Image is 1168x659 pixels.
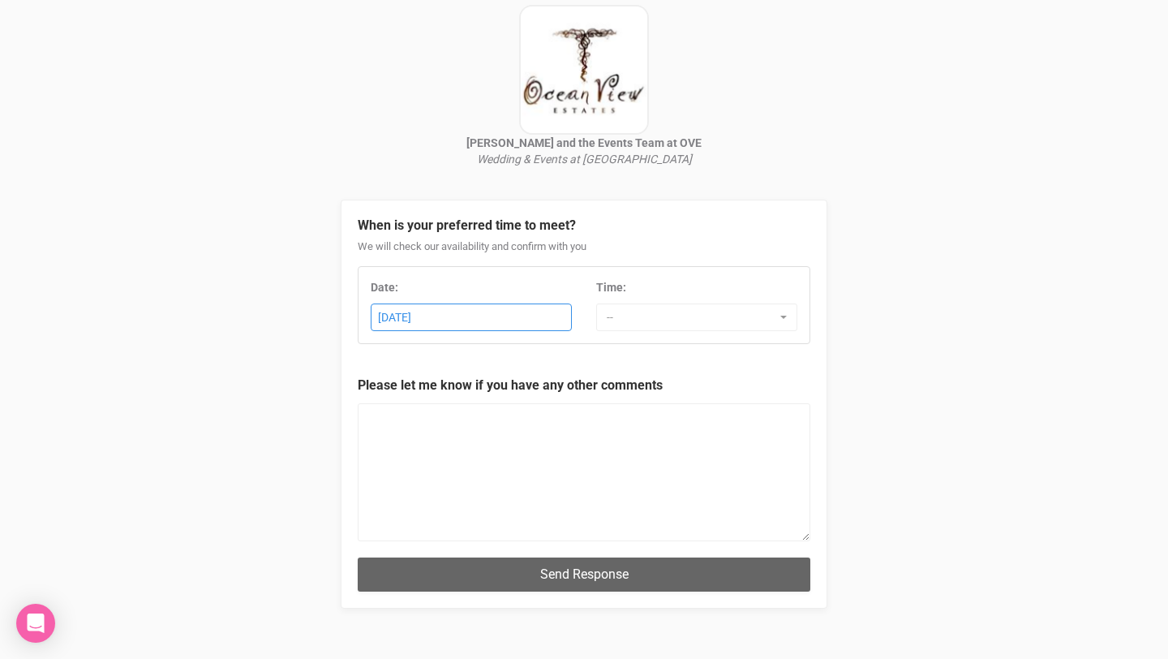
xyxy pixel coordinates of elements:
div: Open Intercom Messenger [16,604,55,643]
button: Send Response [358,558,810,591]
button: -- [596,304,797,331]
legend: When is your preferred time to meet? [358,217,810,235]
img: Image.png [519,5,649,135]
div: [DATE] [371,304,571,331]
span: -- [607,309,776,325]
strong: Date: [371,281,398,294]
i: Wedding & Events at [GEOGRAPHIC_DATA] [477,153,692,166]
strong: Time: [596,281,626,294]
legend: Please let me know if you have any other comments [358,377,810,395]
div: We will check our availability and confirm with you [358,239,810,267]
strong: [PERSON_NAME] and the Events Team at OVE [466,136,702,149]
